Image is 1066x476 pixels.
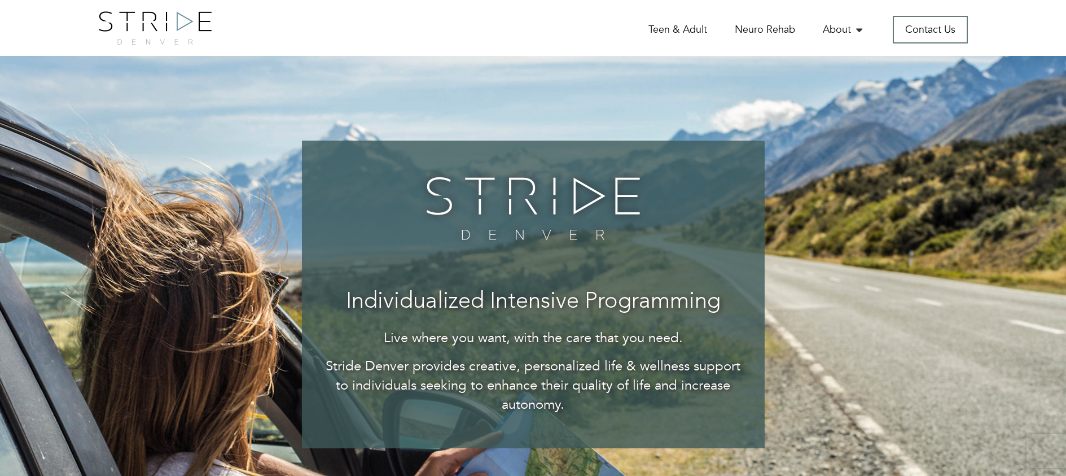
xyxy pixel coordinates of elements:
a: Contact Us [893,16,968,43]
a: Teen & Adult [648,23,707,37]
p: Stride Denver provides creative, personalized life & wellness support to individuals seeking to e... [324,357,742,415]
a: About [823,23,865,37]
img: logo.png [99,11,212,45]
p: Live where you want, with the care that you need. [324,329,742,348]
a: Neuro Rehab [735,23,795,37]
h3: Individualized Intensive Programming [324,290,742,315]
img: banner-logo.png [419,169,647,248]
